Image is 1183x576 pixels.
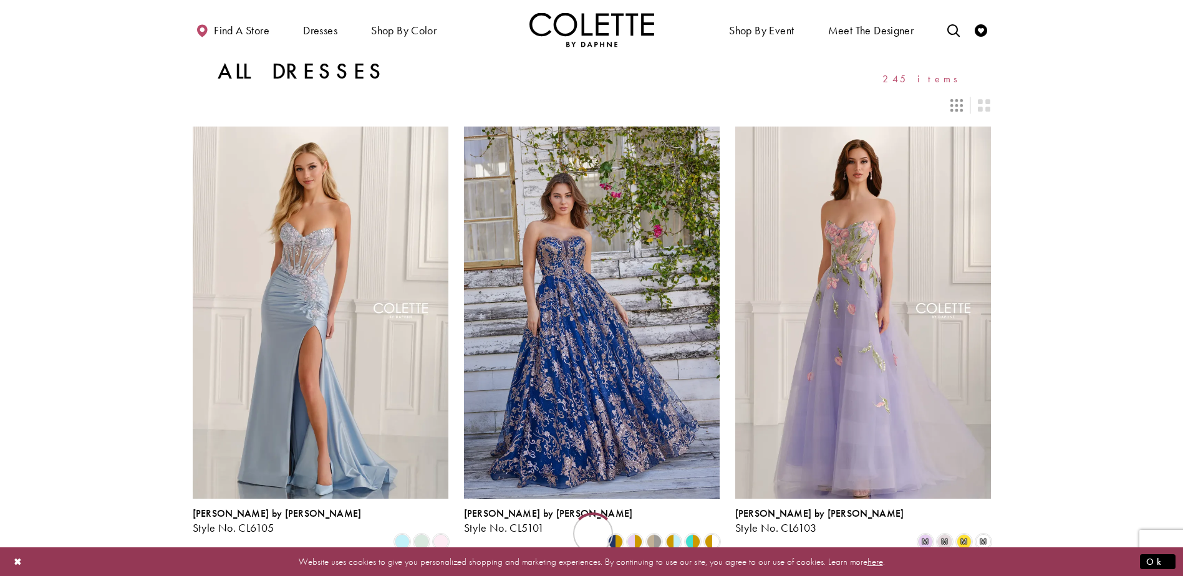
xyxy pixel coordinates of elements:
button: Close Dialog [7,550,29,572]
span: Dresses [303,24,337,37]
span: [PERSON_NAME] by [PERSON_NAME] [735,507,904,520]
a: Visit Colette by Daphne Style No. CL6105 Page [193,127,448,498]
span: [PERSON_NAME] by [PERSON_NAME] [464,507,633,520]
span: [PERSON_NAME] by [PERSON_NAME] [193,507,362,520]
span: Shop by color [371,24,437,37]
img: Colette by Daphne [529,12,654,47]
span: Switch layout to 2 columns [978,99,990,112]
a: here [867,555,883,567]
span: Dresses [300,12,340,47]
a: Find a store [193,12,273,47]
i: Lilac/Gold [627,534,642,549]
div: Colette by Daphne Style No. CL6105 [193,508,362,534]
i: Pink/Multi [937,534,952,549]
i: Light Blue/Gold [666,534,681,549]
div: Colette by Daphne Style No. CL6103 [735,508,904,534]
div: Colette by Daphne Style No. CL5101 [464,508,633,534]
span: Style No. CL6103 [735,521,817,535]
i: Gold/Pewter [647,534,662,549]
i: Light Pink [433,534,448,549]
a: Visit Colette by Daphne Style No. CL6103 Page [735,127,991,498]
a: Visit Colette by Daphne Style No. CL5101 Page [464,127,720,498]
span: Style No. CL5101 [464,521,544,535]
i: White/Multi [976,534,991,549]
span: Shop By Event [726,12,797,47]
span: Meet the designer [828,24,914,37]
span: Shop By Event [729,24,794,37]
i: Yellow/Multi [957,534,972,549]
i: Light Blue [395,534,410,549]
span: Find a store [214,24,269,37]
i: Turquoise/Gold [685,534,700,549]
span: Shop by color [368,12,440,47]
div: Layout Controls [185,92,998,119]
h1: All Dresses [218,59,387,84]
i: Lilac/Multi [918,534,933,549]
a: Check Wishlist [972,12,990,47]
span: 245 items [882,74,966,84]
p: Website uses cookies to give you personalized shopping and marketing experiences. By continuing t... [90,553,1093,570]
i: Light Sage [414,534,429,549]
i: Gold/White [705,534,720,549]
a: Toggle search [944,12,963,47]
span: Switch layout to 3 columns [950,99,963,112]
a: Meet the designer [825,12,917,47]
span: Style No. CL6105 [193,521,274,535]
a: Visit Home Page [529,12,654,47]
button: Submit Dialog [1140,554,1176,569]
